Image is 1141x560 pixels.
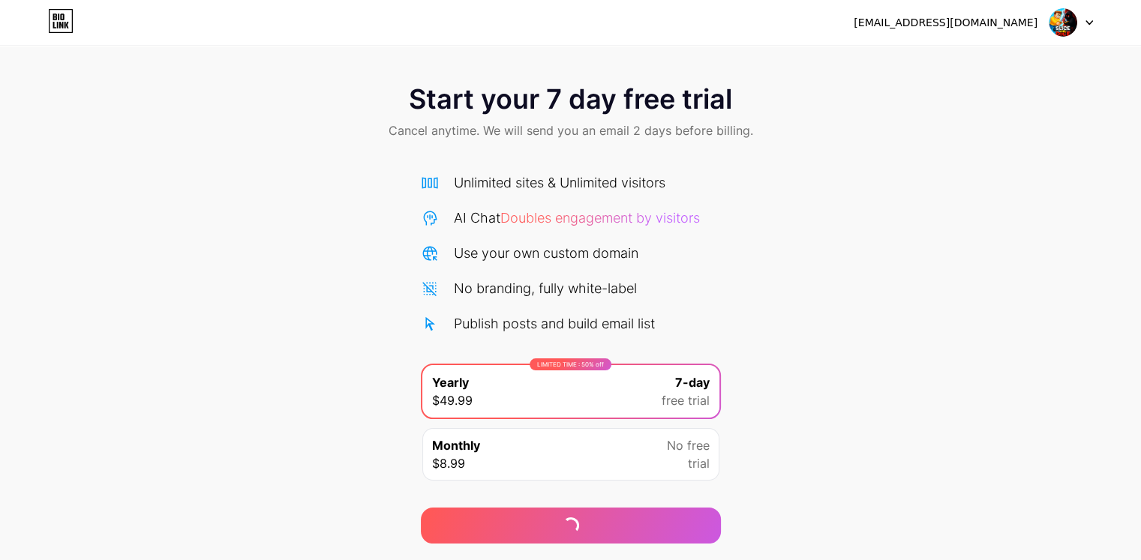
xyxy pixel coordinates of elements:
div: No branding, fully white-label [454,278,637,298]
div: AI Chat [454,208,700,228]
span: 7-day [675,373,710,391]
div: LIMITED TIME : 50% off [530,358,611,370]
span: Monthly [432,436,480,454]
span: free trial [662,391,710,409]
span: Doubles engagement by visitors [500,210,700,226]
span: No free [667,436,710,454]
span: $49.99 [432,391,473,409]
span: trial [688,454,710,472]
div: Publish posts and build email list [454,313,655,334]
span: Yearly [432,373,469,391]
div: Use your own custom domain [454,243,638,263]
div: Unlimited sites & Unlimited visitors [454,172,665,193]
span: Cancel anytime. We will send you an email 2 days before billing. [389,121,753,139]
div: [EMAIL_ADDRESS][DOMAIN_NAME] [854,15,1037,31]
span: Start your 7 day free trial [409,84,732,114]
img: trus [1049,8,1077,37]
span: $8.99 [432,454,465,472]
